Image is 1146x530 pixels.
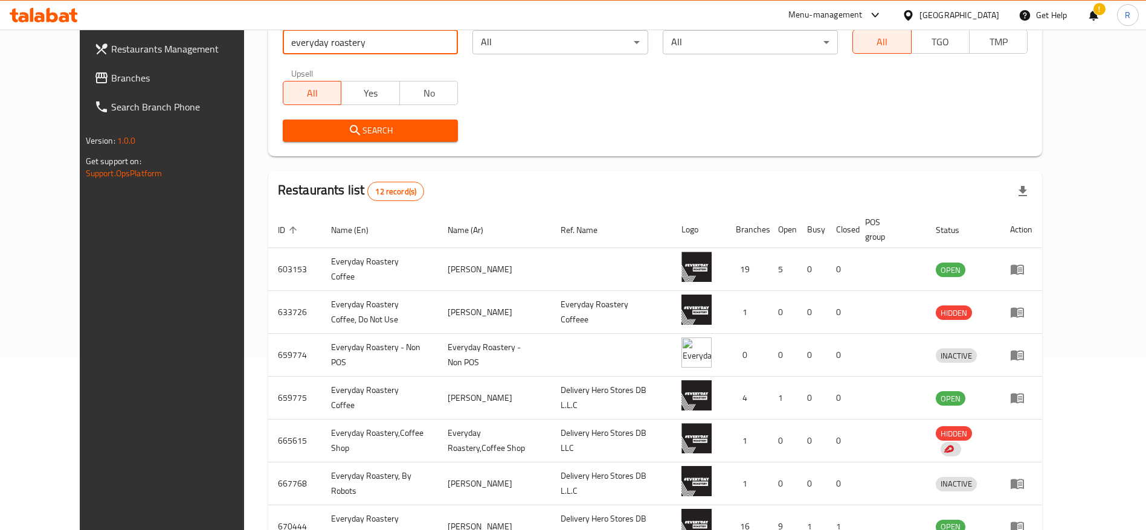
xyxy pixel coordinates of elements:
[85,34,271,63] a: Restaurants Management
[936,426,972,441] div: HIDDEN
[321,291,438,334] td: Everyday Roastery Coffee, Do Not Use
[672,211,726,248] th: Logo
[768,291,797,334] td: 0
[346,85,394,102] span: Yes
[681,466,712,496] img: Everyday Roastery, By Robots
[936,427,972,441] span: HIDDEN
[768,420,797,462] td: 0
[858,33,906,51] span: All
[936,348,977,363] div: INACTIVE
[936,263,965,277] span: OPEN
[663,30,838,54] div: All
[405,85,453,102] span: No
[726,211,768,248] th: Branches
[1000,211,1042,248] th: Action
[85,63,271,92] a: Branches
[1010,262,1032,276] div: Menu
[321,248,438,291] td: Everyday Roastery Coffee
[797,291,826,334] td: 0
[936,477,977,491] span: INACTIVE
[974,33,1023,51] span: TMP
[321,420,438,462] td: Everyday Roastery,Coffee Shop
[936,477,977,491] div: INACTIVE
[551,462,671,505] td: Delivery Hero Stores DB L.L.C
[1008,177,1037,206] div: Export file
[321,462,438,505] td: Everyday Roastery, By Robots
[368,186,423,197] span: 12 record(s)
[283,30,458,54] input: Search for restaurant name or ID..
[826,420,855,462] td: 0
[551,291,671,334] td: Everyday Roastery Coffeee
[283,81,341,105] button: All
[768,211,797,248] th: Open
[826,248,855,291] td: 0
[681,252,712,282] img: Everyday Roastery Coffee
[826,291,855,334] td: 0
[367,182,424,201] div: Total records count
[551,420,671,462] td: Delivery Hero Stores DB LLC
[111,71,262,85] span: Branches
[1010,476,1032,491] div: Menu
[551,377,671,420] td: Delivery Hero Stores DB L.L.C
[797,462,826,505] td: 0
[86,133,115,148] span: Version:
[111,100,262,114] span: Search Branch Phone
[321,334,438,377] td: Everyday Roastery - Non POS
[268,248,321,291] td: 603153
[1010,348,1032,362] div: Menu
[85,92,271,121] a: Search Branch Phone
[438,248,551,291] td: [PERSON_NAME]
[936,223,975,237] span: Status
[399,81,458,105] button: No
[768,334,797,377] td: 0
[911,30,970,54] button: TGO
[268,291,321,334] td: 633726
[283,120,458,142] button: Search
[768,377,797,420] td: 1
[268,462,321,505] td: 667768
[936,349,977,363] span: INACTIVE
[117,133,136,148] span: 1.0.0
[268,377,321,420] td: 659775
[438,420,551,462] td: Everyday Roastery,Coffee Shop
[941,442,961,456] div: Indicates that the vendor menu management has been moved to DH Catalog service
[278,181,424,201] h2: Restaurants list
[826,462,855,505] td: 0
[438,462,551,505] td: [PERSON_NAME]
[788,8,863,22] div: Menu-management
[768,248,797,291] td: 5
[288,85,336,102] span: All
[472,30,648,54] div: All
[321,377,438,420] td: Everyday Roastery Coffee
[936,306,972,320] span: HIDDEN
[826,377,855,420] td: 0
[726,462,768,505] td: 1
[865,215,912,244] span: POS group
[797,211,826,248] th: Busy
[86,165,163,181] a: Support.OpsPlatform
[1010,305,1032,319] div: Menu
[797,248,826,291] td: 0
[797,334,826,377] td: 0
[826,211,855,248] th: Closed
[726,377,768,420] td: 4
[936,391,965,406] div: OPEN
[726,334,768,377] td: 0
[726,291,768,334] td: 1
[919,8,999,22] div: [GEOGRAPHIC_DATA]
[268,420,321,462] td: 665615
[681,337,712,368] img: Everyday Roastery - Non POS
[681,423,712,453] img: Everyday Roastery,Coffee Shop
[268,334,321,377] td: 659774
[1010,391,1032,405] div: Menu
[292,123,448,138] span: Search
[291,69,314,77] label: Upsell
[681,380,712,410] img: Everyday Roastery Coffee
[278,223,301,237] span: ID
[1125,8,1130,22] span: R
[797,420,826,462] td: 0
[969,30,1028,54] button: TMP
[438,291,551,334] td: [PERSON_NAME]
